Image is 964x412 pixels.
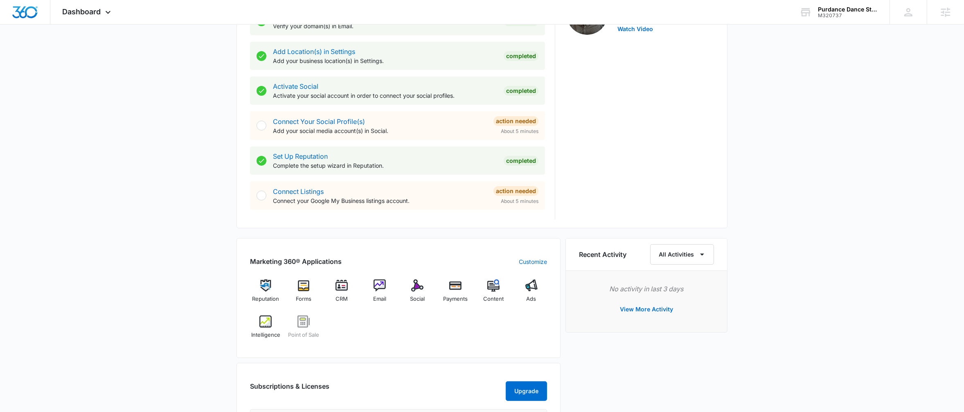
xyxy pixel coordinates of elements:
[373,295,386,303] span: Email
[527,295,536,303] span: Ads
[273,196,487,205] p: Connect your Google My Business listings account.
[273,161,497,170] p: Complete the setup wizard in Reputation.
[519,257,547,266] a: Customize
[501,198,538,205] span: About 5 minutes
[63,7,101,16] span: Dashboard
[273,22,497,30] p: Verify your domain(s) in Email.
[483,295,504,303] span: Content
[504,86,538,96] div: Completed
[273,187,324,196] a: Connect Listings
[251,331,280,339] span: Intelligence
[252,295,279,303] span: Reputation
[273,56,497,65] p: Add your business location(s) in Settings.
[250,279,282,309] a: Reputation
[410,295,425,303] span: Social
[288,279,320,309] a: Forms
[493,116,538,126] div: Action Needed
[504,51,538,61] div: Completed
[250,257,342,266] h2: Marketing 360® Applications
[478,279,509,309] a: Content
[440,279,471,309] a: Payments
[493,186,538,196] div: Action Needed
[501,128,538,135] span: About 5 minutes
[504,156,538,166] div: Completed
[273,152,328,160] a: Set Up Reputation
[273,47,355,56] a: Add Location(s) in Settings
[250,381,329,398] h2: Subscriptions & Licenses
[296,295,311,303] span: Forms
[443,295,468,303] span: Payments
[818,6,878,13] div: account name
[288,315,320,345] a: Point of Sale
[650,244,714,265] button: All Activities
[579,284,714,294] p: No activity in last 3 days
[579,250,626,259] h6: Recent Activity
[273,91,497,100] p: Activate your social account in order to connect your social profiles.
[273,82,318,90] a: Activate Social
[402,279,433,309] a: Social
[818,13,878,18] div: account id
[273,126,487,135] p: Add your social media account(s) in Social.
[364,279,395,309] a: Email
[250,315,282,345] a: Intelligence
[612,299,681,319] button: View More Activity
[288,331,319,339] span: Point of Sale
[617,26,653,32] button: Watch Video
[506,381,547,401] button: Upgrade
[273,117,365,126] a: Connect Your Social Profile(s)
[516,279,547,309] a: Ads
[336,295,348,303] span: CRM
[326,279,358,309] a: CRM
